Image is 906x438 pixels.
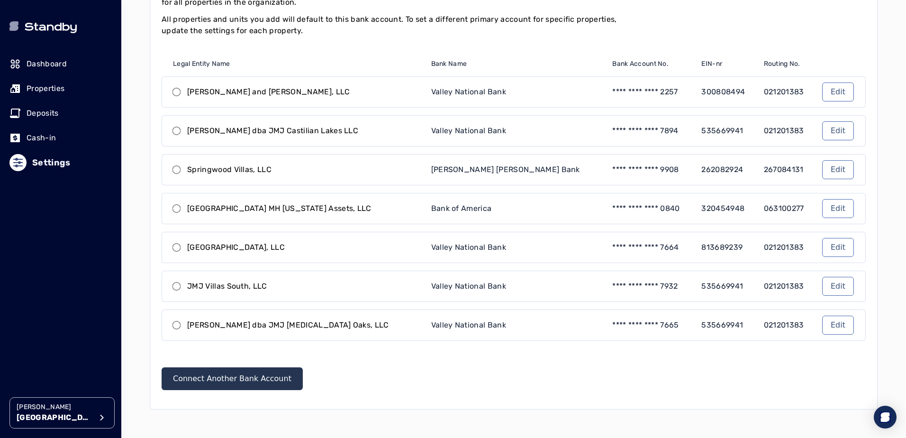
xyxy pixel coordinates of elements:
a: Edit [822,238,854,257]
p: Cash-in [27,132,56,144]
p: 535669941 [701,281,743,292]
p: 320454948 [701,203,744,214]
p: All properties and units you add will default to this bank account. To set a different primary ac... [162,14,631,36]
p: [GEOGRAPHIC_DATA] MH [US_STATE] Assets, LLC [187,203,371,214]
a: Properties [9,78,112,99]
p: Valley National Bank [431,281,506,292]
button: [PERSON_NAME][GEOGRAPHIC_DATA] [9,397,115,429]
a: Deposits [9,103,112,124]
p: 063100277 [764,203,804,214]
p: [PERSON_NAME] dba JMJ [MEDICAL_DATA] Oaks, LLC [187,319,389,331]
p: 535669941 [701,125,743,137]
p: [PERSON_NAME] and [PERSON_NAME], LLC [187,86,350,98]
a: Settings [9,152,112,173]
p: Valley National Bank [431,86,506,98]
a: Edit [822,316,854,335]
p: 262082924 [701,164,743,175]
span: Bank Name [431,59,467,69]
p: Deposits [27,108,59,119]
a: Edit [822,277,854,296]
p: [PERSON_NAME] dba JMJ Castilian Lakes LLC [187,125,358,137]
p: 300808494 [701,86,745,98]
p: Valley National Bank [431,242,506,253]
p: 021201383 [764,242,804,253]
p: Valley National Bank [431,125,506,137]
span: EIN-nr [701,59,722,69]
span: Routing No. [764,59,800,69]
p: Valley National Bank [431,319,506,331]
p: Settings [32,156,70,169]
p: [PERSON_NAME] [PERSON_NAME] Bank [431,164,580,175]
span: Legal Entity Name [173,59,230,69]
a: Edit [822,160,854,179]
button: Connect Another Bank Account [162,367,303,390]
p: Dashboard [27,58,67,70]
p: [GEOGRAPHIC_DATA], LLC [187,242,285,253]
p: [GEOGRAPHIC_DATA] [17,412,92,423]
div: Open Intercom Messenger [874,406,897,429]
p: 267084131 [764,164,804,175]
p: 021201383 [764,86,804,98]
a: Cash-in [9,128,112,148]
p: 021201383 [764,281,804,292]
span: Bank Account No. [612,59,668,69]
p: Springwood Villas, LLC [187,164,272,175]
p: 021201383 [764,319,804,331]
a: Edit [822,121,854,140]
p: 813689239 [701,242,743,253]
a: Dashboard [9,54,112,74]
a: Edit [822,199,854,218]
p: [PERSON_NAME] [17,402,92,412]
p: Properties [27,83,64,94]
a: Edit [822,82,854,101]
p: 535669941 [701,319,743,331]
p: 021201383 [764,125,804,137]
p: Bank of America [431,203,492,214]
p: JMJ Villas South, LLC [187,281,267,292]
